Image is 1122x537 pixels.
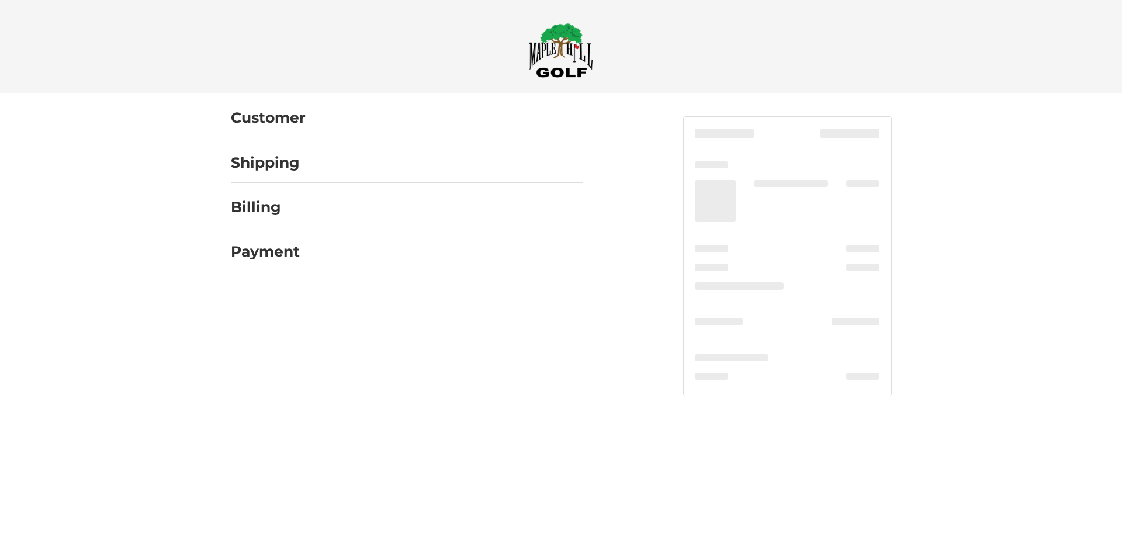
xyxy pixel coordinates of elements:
h2: Payment [231,242,300,261]
h2: Customer [231,109,306,127]
img: Maple Hill Golf [529,23,593,78]
h2: Billing [231,198,299,216]
iframe: Gorgias live chat messenger [12,487,139,525]
h2: Shipping [231,154,300,172]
